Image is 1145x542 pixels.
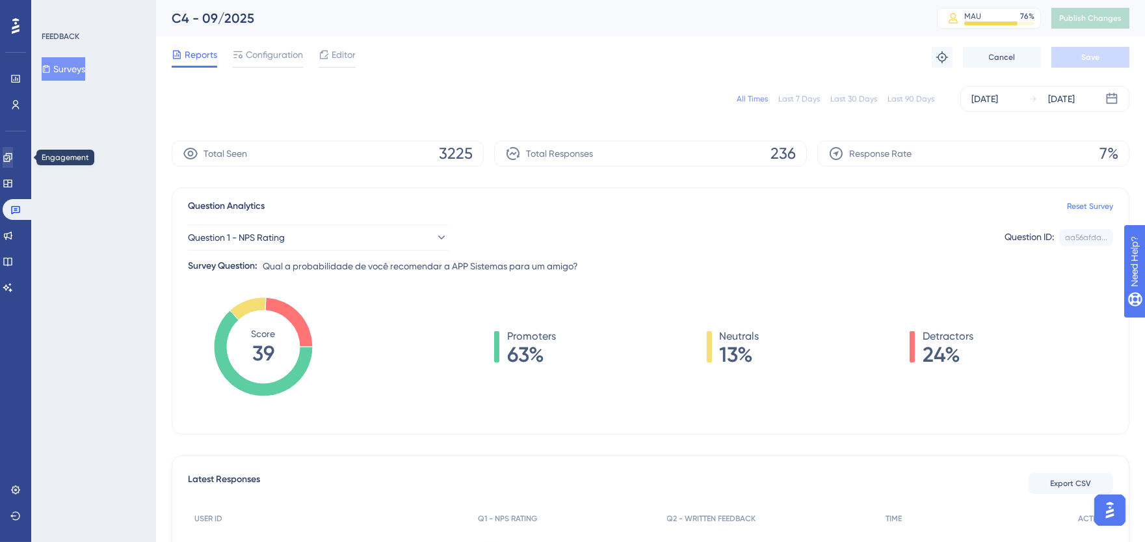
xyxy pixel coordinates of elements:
[42,31,79,42] div: FEEDBACK
[964,11,981,21] div: MAU
[1067,201,1113,211] a: Reset Survey
[526,146,593,161] span: Total Responses
[1048,91,1075,107] div: [DATE]
[963,47,1041,68] button: Cancel
[1029,473,1113,494] button: Export CSV
[188,198,265,214] span: Question Analytics
[252,329,276,339] tspan: Score
[188,258,257,274] div: Survey Question:
[720,329,759,344] span: Neutrals
[849,146,912,161] span: Response Rate
[830,94,877,104] div: Last 30 Days
[31,3,81,19] span: Need Help?
[246,47,303,62] span: Configuration
[185,47,217,62] span: Reports
[888,94,934,104] div: Last 90 Days
[332,47,356,62] span: Editor
[1059,13,1122,23] span: Publish Changes
[188,224,448,251] button: Question 1 - NPS Rating
[1099,143,1118,164] span: 7%
[188,230,285,245] span: Question 1 - NPS Rating
[478,513,537,524] span: Q1 - NPS RATING
[439,143,473,164] span: 3225
[1051,47,1129,68] button: Save
[1078,513,1107,524] span: ACTION
[971,91,998,107] div: [DATE]
[1051,478,1092,489] span: Export CSV
[886,513,902,524] span: TIME
[263,258,578,274] span: Qual a probabilidade de você recomendar a APP Sistemas para um amigo?
[204,146,247,161] span: Total Seen
[720,344,759,365] span: 13%
[667,513,756,524] span: Q2 - WRITTEN FEEDBACK
[1020,11,1034,21] div: 76 %
[42,57,85,81] button: Surveys
[1090,491,1129,530] iframe: UserGuiding AI Assistant Launcher
[172,9,904,27] div: C4 - 09/2025
[507,344,556,365] span: 63%
[923,344,973,365] span: 24%
[194,513,222,524] span: USER ID
[778,94,820,104] div: Last 7 Days
[737,94,768,104] div: All Times
[252,341,274,366] tspan: 39
[1005,229,1054,246] div: Question ID:
[1051,8,1129,29] button: Publish Changes
[923,329,973,344] span: Detractors
[1065,232,1107,243] div: aa56afda...
[770,143,796,164] span: 236
[1081,52,1099,62] span: Save
[989,52,1016,62] span: Cancel
[188,472,260,495] span: Latest Responses
[507,329,556,344] span: Promoters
